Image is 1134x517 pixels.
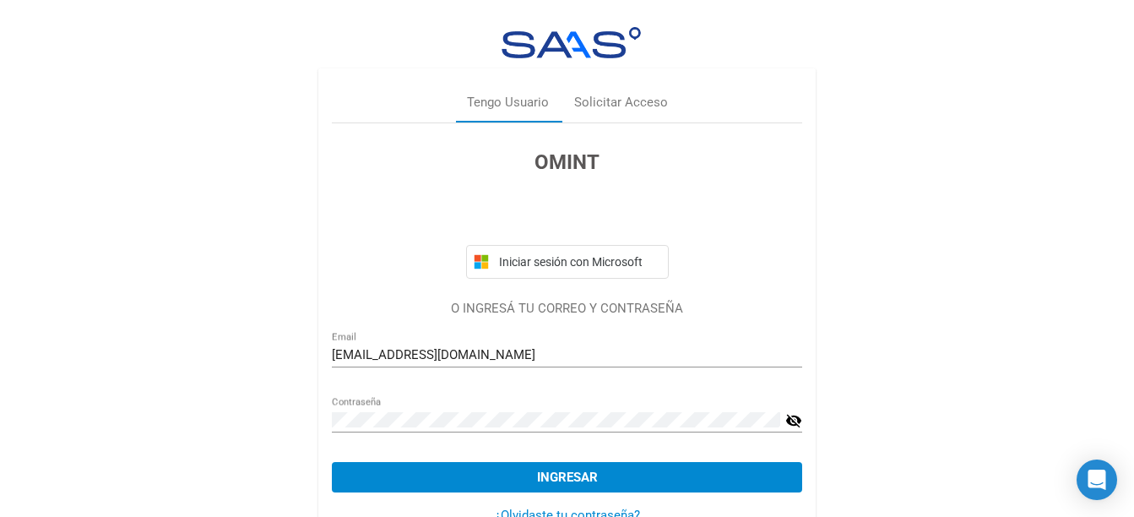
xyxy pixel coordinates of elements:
[537,470,598,485] span: Ingresar
[785,411,802,431] mat-icon: visibility_off
[1077,460,1117,500] div: Open Intercom Messenger
[458,196,677,233] iframe: Botón Iniciar sesión con Google
[332,299,802,318] p: O INGRESÁ TU CORREO Y CONTRASEÑA
[496,255,661,269] span: Iniciar sesión con Microsoft
[574,93,668,112] div: Solicitar Acceso
[332,462,802,493] button: Ingresar
[467,93,549,112] div: Tengo Usuario
[332,147,802,177] h3: OMINT
[466,245,669,279] button: Iniciar sesión con Microsoft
